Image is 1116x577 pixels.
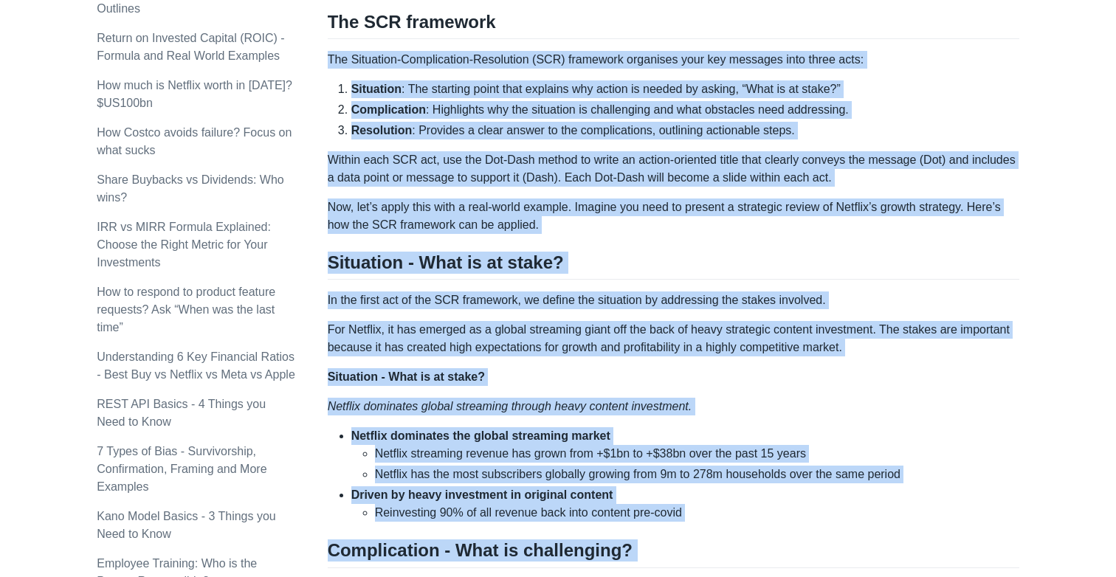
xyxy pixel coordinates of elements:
[328,291,1019,309] p: In the first act of the SCR framework, we define the situation by addressing the stakes involved.
[375,466,1019,483] li: Netflix has the most subscribers globally growing from 9m to 278m households over the same period
[351,429,610,442] strong: Netflix dominates the global streaming market
[328,321,1019,356] p: For Netflix, it has emerged as a global streaming giant off the back of heavy strategic content i...
[97,445,266,493] a: 7 Types of Bias - Survivorship, Confirmation, Framing and More Examples
[97,79,292,109] a: How much is Netflix worth in [DATE]? $US100bn
[97,221,271,269] a: IRR vs MIRR Formula Explained: Choose the Right Metric for Your Investments
[97,173,283,204] a: Share Buybacks vs Dividends: Who wins?
[97,32,284,62] a: Return on Invested Capital (ROIC) - Formula and Real World Examples
[97,510,276,540] a: Kano Model Basics - 3 Things you Need to Know
[97,398,266,428] a: REST API Basics - 4 Things you Need to Know
[375,504,1019,522] li: Reinvesting 90% of all revenue back into content pre-covid
[328,400,692,412] em: Netflix dominates global streaming through heavy content investment.
[97,350,295,381] a: Understanding 6 Key Financial Ratios - Best Buy vs Netflix vs Meta vs Apple
[97,126,292,156] a: How Costco avoids failure? Focus on what sucks
[375,445,1019,463] li: Netflix streaming revenue has grown from +$1bn to +$38bn over the past 15 years
[328,11,1019,39] h2: The SCR framework
[351,83,402,95] strong: Situation
[351,101,1019,119] li: : Highlights why the situation is challenging and what obstacles need addressing.
[328,539,1019,567] h2: Complication - What is challenging?
[328,198,1019,234] p: Now, let’s apply this with a real-world example. Imagine you need to present a strategic review o...
[328,51,1019,69] p: The Situation-Complication-Resolution (SCR) framework organises your key messages into three acts:
[328,370,485,383] strong: Situation - What is at stake?
[351,124,413,137] strong: Resolution
[328,151,1019,187] p: Within each SCR act, use the Dot-Dash method to write an action-oriented title that clearly conve...
[351,488,613,501] strong: Driven by heavy investment in original content
[97,286,275,334] a: How to respond to product feature requests? Ask “When was the last time”
[328,252,1019,280] h2: Situation - What is at stake?
[351,122,1019,139] li: : Provides a clear answer to the complications, outlining actionable steps.
[351,103,426,116] strong: Complication
[351,80,1019,98] li: : The starting point that explains why action is needed by asking, “What is at stake?”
